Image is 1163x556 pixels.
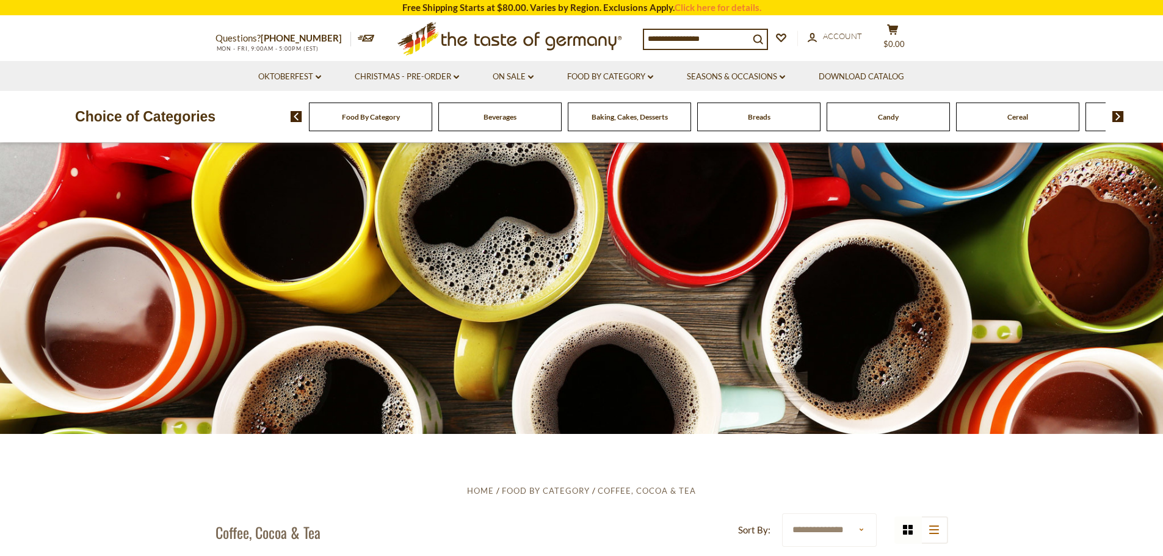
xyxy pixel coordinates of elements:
[738,522,770,538] label: Sort By:
[1112,111,1124,122] img: next arrow
[598,486,696,496] a: Coffee, Cocoa & Tea
[883,39,905,49] span: $0.00
[687,70,785,84] a: Seasons & Occasions
[484,112,516,121] a: Beverages
[261,32,342,43] a: [PHONE_NUMBER]
[675,2,761,13] a: Click here for details.
[808,30,862,43] a: Account
[342,112,400,121] a: Food By Category
[355,70,459,84] a: Christmas - PRE-ORDER
[819,70,904,84] a: Download Catalog
[823,31,862,41] span: Account
[878,112,899,121] a: Candy
[1007,112,1028,121] a: Cereal
[216,31,351,46] p: Questions?
[592,112,668,121] a: Baking, Cakes, Desserts
[502,486,590,496] a: Food By Category
[748,112,770,121] a: Breads
[216,523,321,541] h1: Coffee, Cocoa & Tea
[493,70,534,84] a: On Sale
[567,70,653,84] a: Food By Category
[875,24,911,54] button: $0.00
[467,486,494,496] a: Home
[258,70,321,84] a: Oktoberfest
[216,45,319,52] span: MON - FRI, 9:00AM - 5:00PM (EST)
[291,111,302,122] img: previous arrow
